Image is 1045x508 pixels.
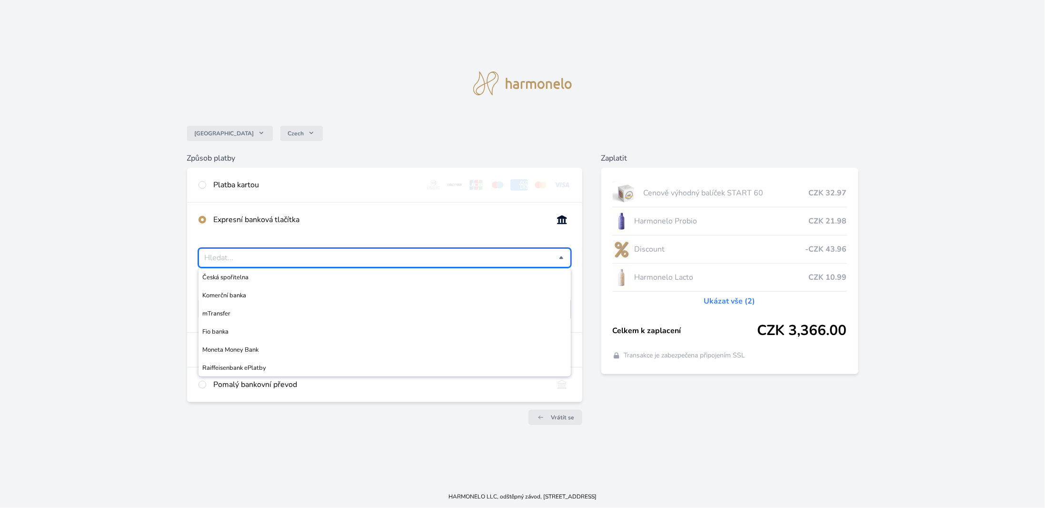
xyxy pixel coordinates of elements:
img: CLEAN_PROBIO_se_stinem_x-lo.jpg [613,209,631,233]
span: Moneta Money Bank [203,345,567,355]
span: Transakce je zabezpečena připojením SSL [624,351,746,360]
div: Pomalý bankovní převod [214,379,546,390]
button: Czech [280,126,323,141]
span: Vrátit se [551,414,575,421]
span: CZK 3,366.00 [757,322,847,339]
img: discover.svg [446,179,464,191]
img: start.jpg [613,181,640,205]
img: mc.svg [532,179,549,191]
span: Fio banka [203,327,567,336]
span: mTransfer [203,309,567,318]
img: discount-lo.png [613,237,631,261]
span: Komerční banka [203,291,567,300]
img: CLEAN_LACTO_se_stinem_x-hi-lo.jpg [613,265,631,289]
button: [GEOGRAPHIC_DATA] [187,126,273,141]
input: Česká spořitelnaKomerční bankamTransferFio bankaMoneta Money BankRaiffeisenbank ePlatby [205,252,559,264]
img: visa.svg [553,179,571,191]
span: Česká spořitelna [203,273,567,282]
span: CZK 10.99 [809,272,847,283]
a: Vrátit se [528,410,582,425]
span: CZK 21.98 [809,215,847,227]
img: diners.svg [425,179,442,191]
span: -CZK 43.96 [806,244,847,255]
div: Platba kartou [214,179,418,191]
span: Czech [288,130,304,137]
h6: Způsob platby [187,152,582,164]
img: jcb.svg [468,179,485,191]
span: Harmonelo Lacto [634,272,808,283]
img: maestro.svg [489,179,507,191]
span: CZK 32.97 [809,187,847,199]
a: Ukázat vše (2) [704,295,756,307]
span: Raiffeisenbank ePlatby [203,363,567,373]
img: bankTransfer_IBAN.svg [553,379,571,390]
img: onlineBanking_CZ.svg [553,214,571,225]
div: Expresní banková tlačítka [214,214,546,225]
span: Discount [634,244,805,255]
div: Vyberte svou banku [199,248,571,267]
span: [GEOGRAPHIC_DATA] [195,130,254,137]
span: Celkem k zaplacení [613,325,757,336]
span: Cenově výhodný balíček START 60 [643,187,808,199]
h6: Zaplatit [601,152,858,164]
img: amex.svg [510,179,528,191]
span: Harmonelo Probio [634,215,808,227]
img: logo.svg [473,71,572,95]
